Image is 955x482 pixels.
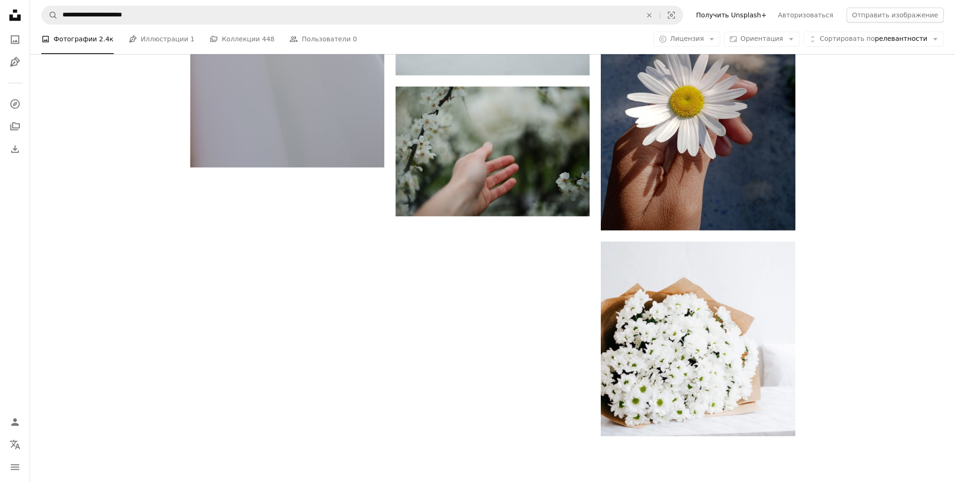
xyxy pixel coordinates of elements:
button: Сортировать порелевантности [803,32,944,47]
font: Лицензия [670,35,704,43]
button: Меню [6,458,24,476]
a: селективная фокусная фотография букета белых цветов [601,334,795,343]
font: Пользователи [302,36,350,43]
a: Главная — Unsplash [6,6,24,26]
a: Иллюстрации [6,53,24,71]
font: релевантности [875,35,927,43]
img: Рука тянется к белым цветам. [396,86,590,216]
button: Лицензия [653,32,720,47]
font: 0 [353,36,357,43]
a: Войти / Зарегистрироваться [6,412,24,431]
font: Отправить изображение [852,11,938,19]
form: Найти визуальные материалы на сайте [41,6,683,24]
font: Иллюстрации [141,36,188,43]
a: человек держит в руке ромашку [601,96,795,105]
font: 448 [262,36,275,43]
a: Рука тянется к белым цветам. [396,147,590,155]
a: История загрузок [6,140,24,158]
font: Получить Unsplash+ [696,11,767,19]
font: Сортировать по [820,35,875,43]
a: Получить Unsplash+ [691,8,772,23]
font: Авторизоваться [778,11,833,19]
font: Коллекции [222,36,260,43]
button: Поиск Unsplash [42,6,58,24]
font: 1 [190,36,194,43]
button: Ориентация [724,32,800,47]
button: Прозрачный [639,6,660,24]
a: Коллекции 448 [210,24,274,54]
a: Иллюстрации 1 [129,24,195,54]
button: Язык [6,435,24,454]
a: Коллекции [6,117,24,136]
font: Ориентация [740,35,783,43]
a: Пользователи 0 [289,24,357,54]
button: Отправить изображение [846,8,944,23]
button: Визуальный поиск [660,6,683,24]
a: Авторизоваться [772,8,839,23]
img: селективная фокусная фотография букета белых цветов [601,241,795,435]
a: Исследовать [6,94,24,113]
a: Фотографии [6,30,24,49]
